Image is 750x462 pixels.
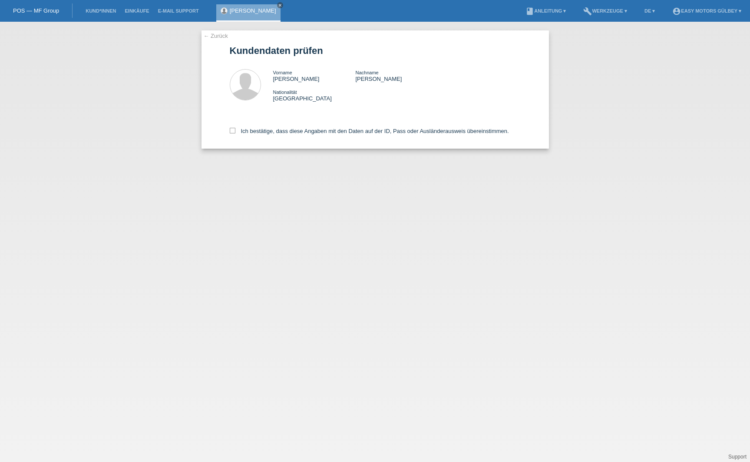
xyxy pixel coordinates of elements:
[355,70,378,75] span: Nachname
[579,8,631,13] a: buildWerkzeuge ▾
[81,8,120,13] a: Kund*innen
[583,7,592,16] i: build
[273,89,356,102] div: [GEOGRAPHIC_DATA]
[273,70,292,75] span: Vorname
[668,8,746,13] a: account_circleEasy Motors Gülbey ▾
[230,45,521,56] h1: Kundendaten prüfen
[120,8,153,13] a: Einkäufe
[672,7,681,16] i: account_circle
[273,90,297,95] span: Nationalität
[13,7,59,14] a: POS — MF Group
[525,7,534,16] i: book
[355,69,438,82] div: [PERSON_NAME]
[640,8,659,13] a: DE ▾
[277,2,283,8] a: close
[230,128,509,134] label: Ich bestätige, dass diese Angaben mit den Daten auf der ID, Pass oder Ausländerausweis übereinsti...
[154,8,203,13] a: E-Mail Support
[204,33,228,39] a: ← Zurück
[273,69,356,82] div: [PERSON_NAME]
[230,7,276,14] a: [PERSON_NAME]
[521,8,570,13] a: bookAnleitung ▾
[728,454,747,460] a: Support
[278,3,282,7] i: close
